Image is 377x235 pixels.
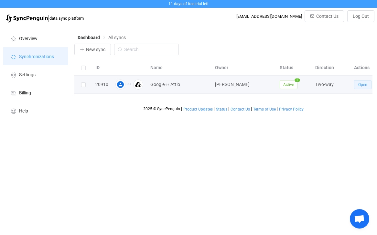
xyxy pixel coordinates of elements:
[305,10,344,22] button: Contact Us
[115,80,125,90] img: google-contacts.png
[143,107,180,111] span: 2025 © SyncPenguin
[228,107,229,111] span: |
[312,64,351,71] div: Direction
[92,81,112,88] div: 20910
[253,107,276,112] a: Terms of Use
[147,64,212,71] div: Name
[3,47,68,65] a: Synchronizations
[216,107,228,112] a: Status
[312,81,351,88] div: Two-way
[86,47,105,52] span: New sync
[276,64,312,71] div: Status
[230,107,250,112] a: Contact Us
[350,209,369,229] a: Open chat
[3,65,68,83] a: Settings
[78,35,100,40] span: Dashboard
[316,14,339,19] span: Contact Us
[236,14,302,19] div: [EMAIL_ADDRESS][DOMAIN_NAME]
[114,44,179,55] input: Search
[108,35,126,40] span: All syncs
[295,78,300,82] span: 1
[19,109,28,114] span: Help
[277,107,278,111] span: |
[6,15,48,23] img: syncpenguin.svg
[3,101,68,120] a: Help
[354,80,372,89] button: Open
[183,107,213,112] a: Product Updates
[347,10,374,22] button: Log Out
[19,91,31,96] span: Billing
[279,107,304,112] a: Privacy Policy
[358,82,367,87] span: Open
[78,35,126,40] div: Breadcrumb
[251,107,252,111] span: |
[353,14,369,19] span: Log Out
[19,36,38,41] span: Overview
[212,64,276,71] div: Owner
[354,82,372,87] a: Open
[133,80,143,90] img: attio.png
[150,81,180,88] span: Google ⇔ Attio
[19,54,54,59] span: Synchronizations
[214,107,215,111] span: |
[181,107,182,111] span: |
[215,82,250,87] span: [PERSON_NAME]
[168,2,209,6] span: 11 days of free trial left
[216,107,227,112] span: Status
[3,29,68,47] a: Overview
[231,107,250,112] span: Contact Us
[48,14,49,23] span: |
[6,14,84,23] a: |data sync platform
[92,64,112,71] div: ID
[3,83,68,101] a: Billing
[74,44,111,55] button: New sync
[19,72,36,78] span: Settings
[49,16,84,21] span: data sync platform
[280,80,297,89] span: Active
